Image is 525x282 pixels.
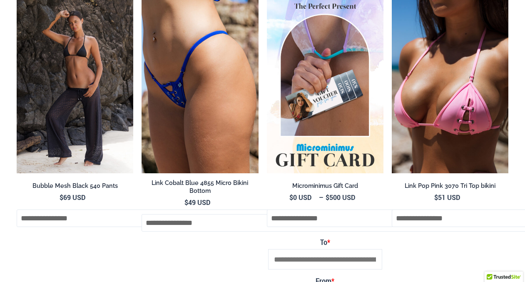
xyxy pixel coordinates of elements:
[60,193,63,202] span: $
[289,193,293,202] span: $
[60,193,85,202] bdi: 69 USD
[267,182,383,193] a: Microminimus Gift Card
[326,193,355,202] bdi: 500 USD
[434,193,438,202] span: $
[327,238,330,247] abbr: Required field
[268,236,382,249] label: To
[267,193,383,202] span: –
[17,182,133,193] a: Bubble Mesh Black 540 Pants
[142,179,258,198] a: Link Cobalt Blue 4855 Micro Bikini Bottom
[184,198,188,207] span: $
[326,193,329,202] span: $
[267,182,383,190] h2: Microminimus Gift Card
[289,193,311,202] bdi: 0 USD
[434,193,460,202] bdi: 51 USD
[392,182,508,193] a: Link Pop Pink 3070 Tri Top bikini
[17,182,133,190] h2: Bubble Mesh Black 540 Pants
[184,198,210,207] bdi: 49 USD
[392,182,508,190] h2: Link Pop Pink 3070 Tri Top bikini
[142,179,258,195] h2: Link Cobalt Blue 4855 Micro Bikini Bottom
